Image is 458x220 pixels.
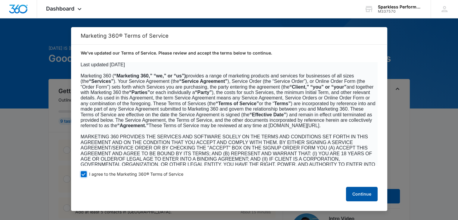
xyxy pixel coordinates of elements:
[129,90,150,95] b: “Parties”
[81,134,375,178] span: MARKETING 360 PROVIDES THE SERVICES AND SOFTWARE SOLELY ON THE TERMS AND CONDITIONS SET FORTH IN ...
[81,62,125,67] span: Last updated [DATE]
[81,33,378,39] h2: Marketing 360® Terms of Service
[89,79,114,84] b: “Services”
[249,112,286,117] b: “Effective Date”
[289,84,346,90] b: “Client,” “you” or “your”
[216,101,259,106] b: “Terms of Service”
[81,50,378,56] p: We’ve updated our Terms of Service. Please review and accept the terms below to continue.
[81,73,375,128] span: Marketing 360 ( provides a range of marketing products and services for businesses of all sizes (...
[117,123,148,128] b: “Agreement.”
[114,73,186,78] b: “Marketing 360,” “we,” or “us”)
[89,171,183,177] span: I agree to the Marketing 360® Terms of Service
[46,5,74,12] span: Dashboard
[346,187,378,201] button: Continue
[179,79,227,84] b: “Service Agreement”
[378,9,422,14] div: account id
[195,90,212,95] b: “Party”
[274,101,291,106] b: Terms”
[378,5,422,9] div: account name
